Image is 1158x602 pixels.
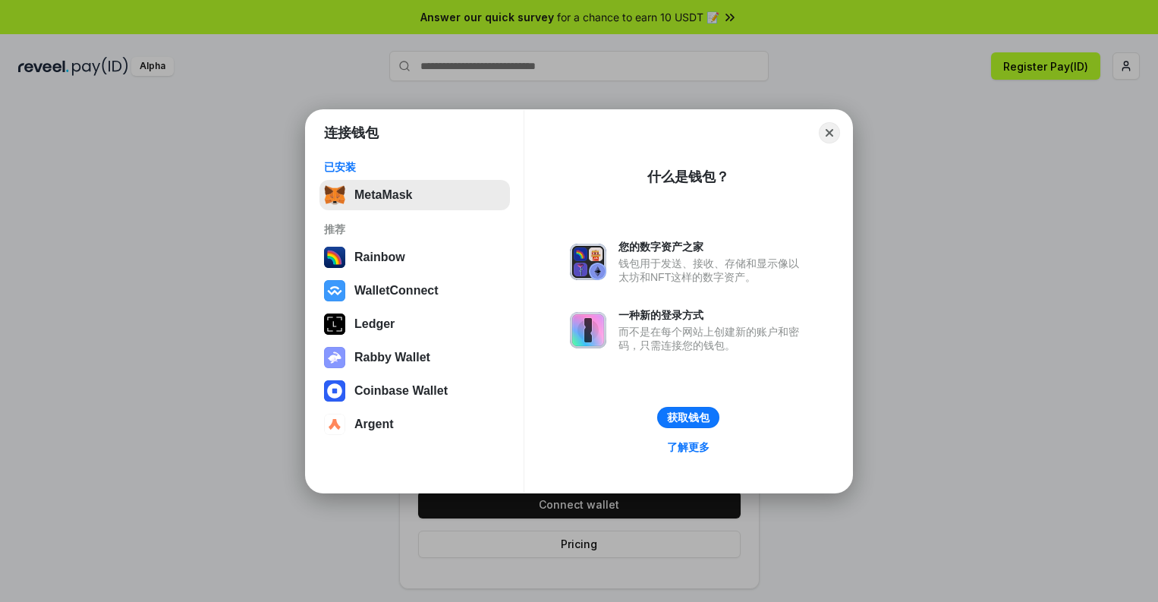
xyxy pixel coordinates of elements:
img: svg+xml,%3Csvg%20xmlns%3D%22http%3A%2F%2Fwww.w3.org%2F2000%2Fsvg%22%20fill%3D%22none%22%20viewBox... [324,347,345,368]
div: WalletConnect [354,284,439,298]
div: Coinbase Wallet [354,384,448,398]
div: 了解更多 [667,440,710,454]
button: Ledger [319,309,510,339]
img: svg+xml,%3Csvg%20width%3D%2228%22%20height%3D%2228%22%20viewBox%3D%220%200%2028%2028%22%20fill%3D... [324,280,345,301]
button: MetaMask [319,180,510,210]
img: svg+xml,%3Csvg%20width%3D%2228%22%20height%3D%2228%22%20viewBox%3D%220%200%2028%2028%22%20fill%3D... [324,380,345,402]
div: 您的数字资产之家 [618,240,807,254]
div: 钱包用于发送、接收、存储和显示像以太坊和NFT这样的数字资产。 [618,257,807,284]
button: 获取钱包 [657,407,719,428]
div: MetaMask [354,188,412,202]
img: svg+xml,%3Csvg%20xmlns%3D%22http%3A%2F%2Fwww.w3.org%2F2000%2Fsvg%22%20width%3D%2228%22%20height%3... [324,314,345,335]
div: 获取钱包 [667,411,710,424]
button: WalletConnect [319,276,510,306]
div: 什么是钱包？ [647,168,729,186]
div: 推荐 [324,222,505,236]
button: Rabby Wallet [319,342,510,373]
div: 已安装 [324,160,505,174]
div: 一种新的登录方式 [618,308,807,322]
button: Coinbase Wallet [319,376,510,406]
img: svg+xml,%3Csvg%20fill%3D%22none%22%20height%3D%2233%22%20viewBox%3D%220%200%2035%2033%22%20width%... [324,184,345,206]
button: Close [819,122,840,143]
div: Ledger [354,317,395,331]
img: svg+xml,%3Csvg%20width%3D%22120%22%20height%3D%22120%22%20viewBox%3D%220%200%20120%20120%22%20fil... [324,247,345,268]
div: Rabby Wallet [354,351,430,364]
img: svg+xml,%3Csvg%20xmlns%3D%22http%3A%2F%2Fwww.w3.org%2F2000%2Fsvg%22%20fill%3D%22none%22%20viewBox... [570,312,606,348]
img: svg+xml,%3Csvg%20width%3D%2228%22%20height%3D%2228%22%20viewBox%3D%220%200%2028%2028%22%20fill%3D... [324,414,345,435]
button: Argent [319,409,510,440]
div: Argent [354,418,394,431]
a: 了解更多 [658,437,719,457]
div: 而不是在每个网站上创建新的账户和密码，只需连接您的钱包。 [618,325,807,352]
img: svg+xml,%3Csvg%20xmlns%3D%22http%3A%2F%2Fwww.w3.org%2F2000%2Fsvg%22%20fill%3D%22none%22%20viewBox... [570,244,606,280]
h1: 连接钱包 [324,124,379,142]
button: Rainbow [319,242,510,273]
div: Rainbow [354,251,405,264]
